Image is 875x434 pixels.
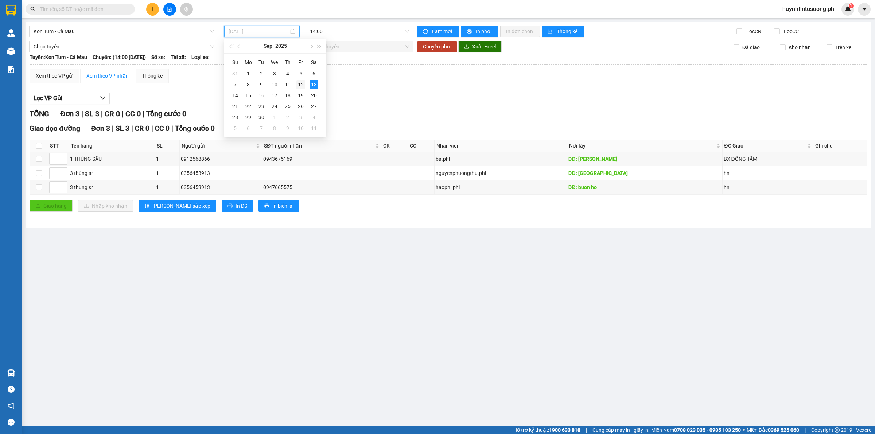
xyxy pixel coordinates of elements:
span: CR 0 [135,124,149,133]
td: 2025-09-02 [255,68,268,79]
td: 2025-10-07 [255,123,268,134]
span: ĐC Giao [724,142,806,150]
span: Lọc CR [743,27,762,35]
td: 2025-09-24 [268,101,281,112]
span: TỔNG [30,109,49,118]
td: 2025-09-15 [242,90,255,101]
td: 2025-09-20 [307,90,320,101]
div: 0356453913 [181,169,261,177]
div: 7 [231,80,240,89]
td: 2025-09-27 [307,101,320,112]
span: ⚪️ [743,429,745,431]
button: syncLàm mới [417,26,459,37]
div: 14 [231,91,240,100]
div: 8 [270,124,279,133]
span: | [171,124,173,133]
td: 2025-09-29 [242,112,255,123]
span: printer [467,29,473,35]
div: 3 thùng sr [70,169,153,177]
th: Sa [307,56,320,68]
div: 10 [270,80,279,89]
div: 24 [270,102,279,111]
div: Xem theo VP gửi [36,72,73,80]
span: printer [227,203,233,209]
div: hn [724,169,812,177]
td: 2025-09-13 [307,79,320,90]
span: Loại xe: [191,53,210,61]
div: 9 [257,80,266,89]
div: 19 [296,91,305,100]
div: nguyenphuongthu.phl [436,169,566,177]
span: Hỗ trợ kỹ thuật: [513,426,580,434]
td: 2025-09-17 [268,90,281,101]
span: Làm mới [432,27,453,35]
div: 30 [257,113,266,122]
button: In đơn chọn [500,26,540,37]
div: 11 [310,124,318,133]
button: bar-chartThống kê [542,26,584,37]
th: CR [381,140,408,152]
div: 2 [283,113,292,122]
div: 8 [244,80,253,89]
th: Fr [294,56,307,68]
td: 0943675169 [262,152,381,166]
strong: 1900 633 818 [549,427,580,433]
td: 0947665575 [262,180,381,195]
div: 4 [310,113,318,122]
div: 1 [156,169,178,177]
td: 2025-09-09 [255,79,268,90]
td: 2025-10-08 [268,123,281,134]
span: file-add [167,7,172,12]
span: SL 3 [85,109,99,118]
div: 27 [310,102,318,111]
input: Tìm tên, số ĐT hoặc mã đơn [40,5,126,13]
td: 2025-09-26 [294,101,307,112]
span: Đơn 3 [91,124,110,133]
th: STT [48,140,69,152]
td: 2025-10-03 [294,112,307,123]
div: hn [724,183,812,191]
td: 2025-09-30 [255,112,268,123]
span: aim [184,7,189,12]
span: Nơi lấy [569,142,715,150]
button: printerIn DS [222,200,253,212]
th: Tên hàng [69,140,155,152]
span: SĐT người nhận [264,142,374,150]
button: uploadGiao hàng [30,200,73,212]
button: aim [180,3,193,16]
span: | [586,426,587,434]
div: 15 [244,91,253,100]
span: CR 0 [105,109,120,118]
td: 2025-10-01 [268,112,281,123]
span: SL 3 [116,124,129,133]
span: | [143,109,144,118]
td: 2025-09-07 [229,79,242,90]
div: 4 [283,69,292,78]
img: icon-new-feature [845,6,851,12]
div: 1 [156,183,178,191]
strong: 0708 023 035 - 0935 103 250 [674,427,741,433]
div: 2 [257,69,266,78]
span: down [100,95,106,101]
span: copyright [835,427,840,433]
button: Lọc VP Gửi [30,93,110,104]
span: | [101,109,103,118]
button: downloadXuất Excel [458,41,502,52]
div: 6 [310,69,318,78]
div: 0947665575 [263,183,380,191]
div: 16 [257,91,266,100]
td: 2025-09-21 [229,101,242,112]
div: 17 [270,91,279,100]
div: haophl.phl [436,183,566,191]
span: Giao dọc đường [30,124,80,133]
td: 2025-09-10 [268,79,281,90]
span: Trên xe [832,43,854,51]
div: 1 THÙNG SẦU [70,155,153,163]
td: 2025-09-12 [294,79,307,90]
button: file-add [163,3,176,16]
span: Đơn 3 [60,109,79,118]
sup: 1 [849,3,854,8]
span: | [112,124,114,133]
div: 9 [283,124,292,133]
span: Người gửi [182,142,254,150]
